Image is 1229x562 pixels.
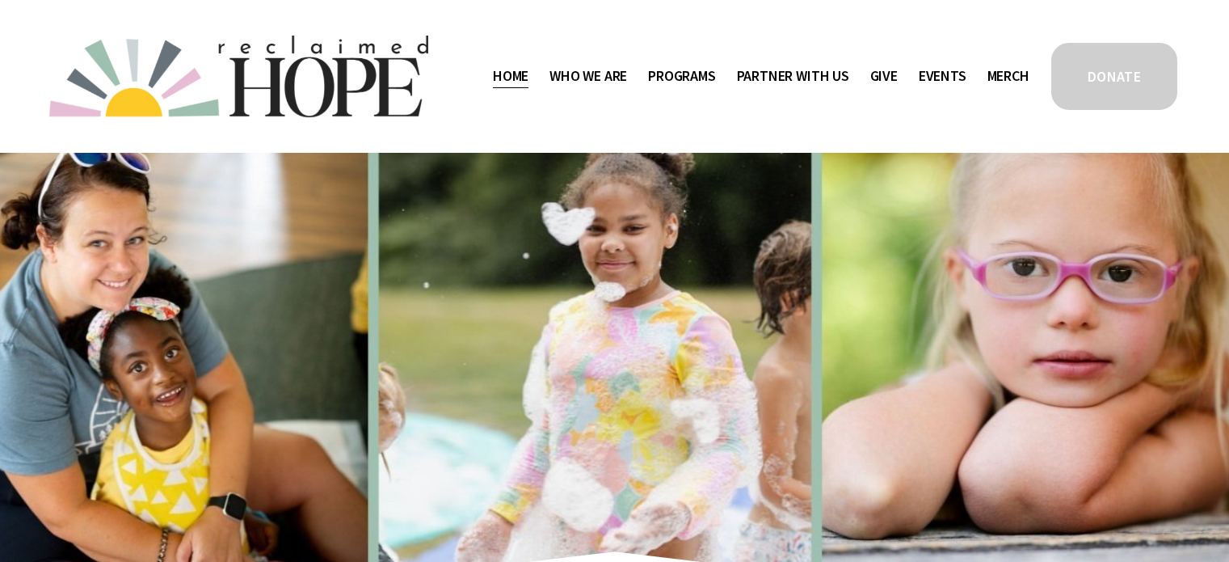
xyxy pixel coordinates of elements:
span: Who We Are [549,65,627,88]
img: Reclaimed Hope Initiative [49,36,428,117]
a: Events [919,63,966,89]
a: folder dropdown [648,63,716,89]
a: Give [870,63,898,89]
a: folder dropdown [737,63,849,89]
a: DONATE [1049,40,1180,112]
a: Home [493,63,528,89]
span: Programs [648,65,716,88]
span: Partner With Us [737,65,849,88]
a: folder dropdown [549,63,627,89]
a: Merch [987,63,1029,89]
